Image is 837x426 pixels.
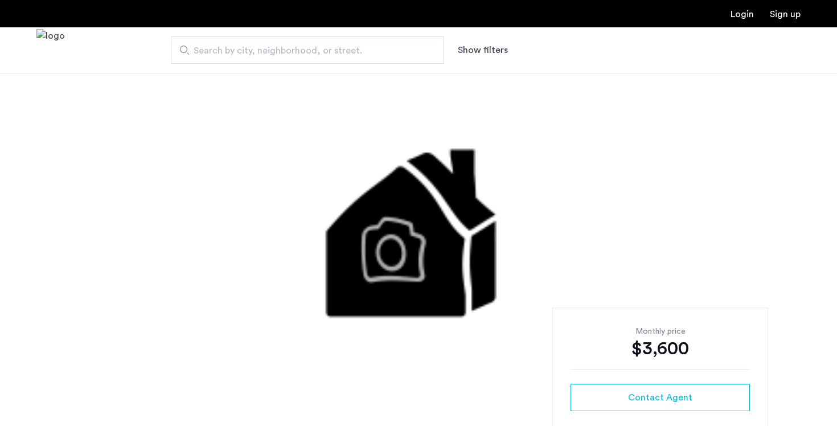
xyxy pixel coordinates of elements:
[628,391,692,404] span: Contact Agent
[458,43,508,57] button: Show or hide filters
[571,337,750,360] div: $3,600
[770,10,801,19] a: Registration
[151,73,687,415] img: 1.gif
[194,44,412,58] span: Search by city, neighborhood, or street.
[571,384,750,411] button: button
[571,326,750,337] div: Monthly price
[36,29,65,72] img: logo
[731,10,754,19] a: Login
[36,29,65,72] a: Cazamio Logo
[171,36,444,64] input: Apartment Search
